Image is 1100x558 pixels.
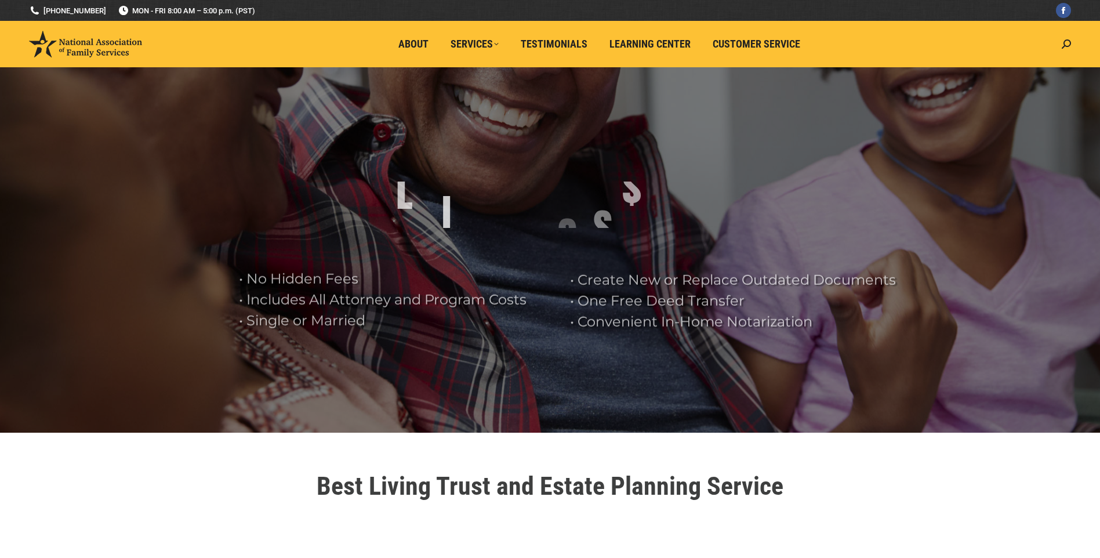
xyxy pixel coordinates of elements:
div: S [593,206,612,252]
a: Testimonials [513,33,596,55]
rs-layer: • Create New or Replace Outdated Documents • One Free Deed Transfer • Convenient In-Home Notariza... [570,270,906,332]
div: L [396,168,413,215]
span: Services [451,38,499,50]
a: [PHONE_NUMBER] [29,5,106,16]
a: Facebook page opens in new window [1056,3,1071,18]
a: About [390,33,437,55]
div: S [558,214,577,260]
div: $ [622,163,641,209]
h1: Best Living Trust and Estate Planning Service [226,473,875,499]
span: Customer Service [713,38,800,50]
div: T [502,139,518,186]
span: Testimonials [521,38,587,50]
img: National Association of Family Services [29,31,142,57]
span: About [398,38,429,50]
span: MON - FRI 8:00 AM – 5:00 p.m. (PST) [118,5,255,16]
a: Learning Center [601,33,699,55]
rs-layer: • No Hidden Fees • Includes All Attorney and Program Costs • Single or Married [239,269,556,331]
span: Learning Center [609,38,691,50]
a: Customer Service [705,33,808,55]
div: I [442,191,451,238]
